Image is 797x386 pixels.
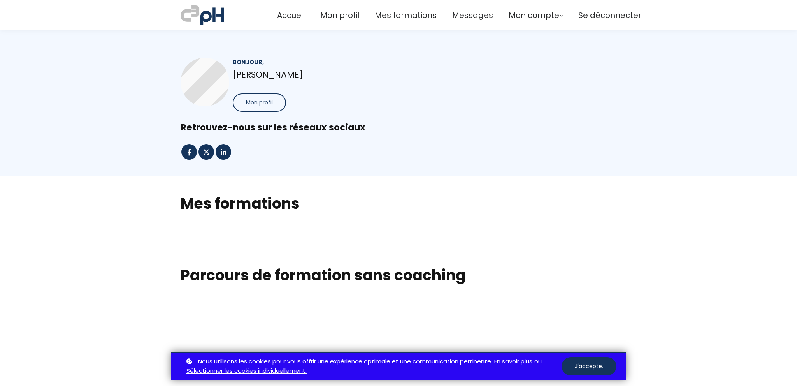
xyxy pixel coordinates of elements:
a: Mon profil [320,9,359,22]
button: J'accepte. [562,357,616,375]
h2: Mes formations [181,194,616,213]
div: Bonjour, [233,58,385,67]
a: Sélectionner les cookies individuellement. [186,366,307,376]
div: Retrouvez-nous sur les réseaux sociaux [181,122,616,134]
span: Nous utilisons les cookies pour vous offrir une expérience optimale et une communication pertinente. [198,357,492,367]
button: Mon profil [233,93,286,112]
span: Mon compte [509,9,559,22]
a: En savoir plus [494,357,532,367]
h1: Parcours de formation sans coaching [181,266,616,285]
a: Mes formations [375,9,437,22]
a: Accueil [277,9,305,22]
a: Messages [452,9,493,22]
img: a70bc7685e0efc0bd0b04b3506828469.jpeg [181,4,224,26]
span: Mon profil [246,99,273,107]
a: Se déconnecter [578,9,641,22]
p: [PERSON_NAME] [233,68,385,81]
p: ou . [184,357,562,376]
